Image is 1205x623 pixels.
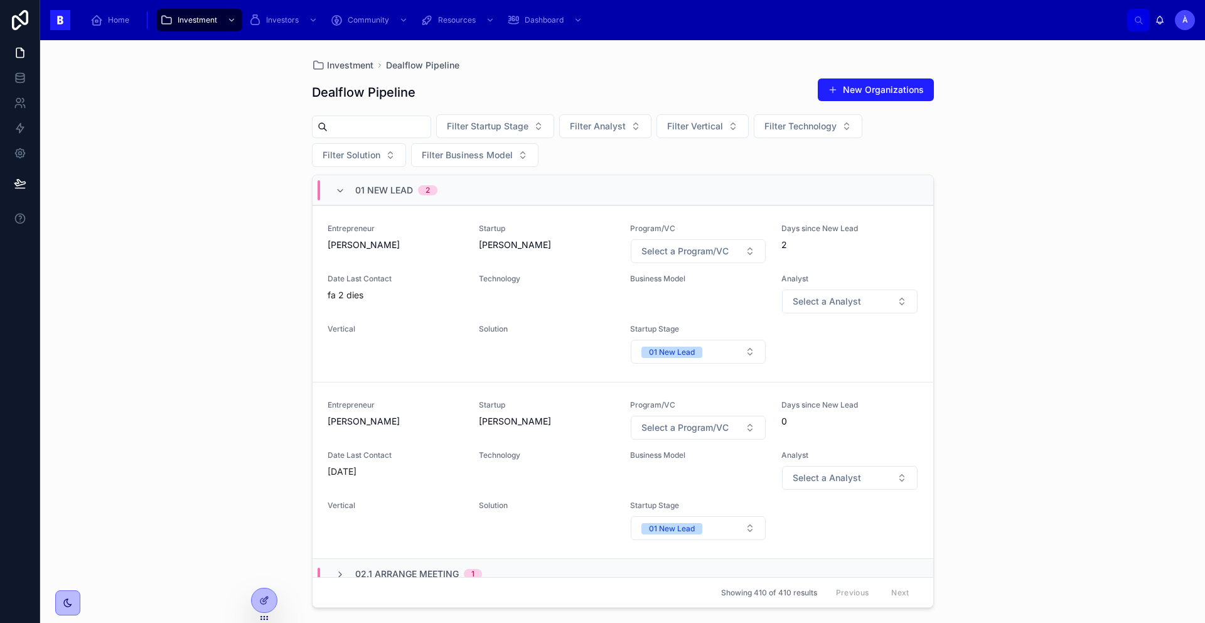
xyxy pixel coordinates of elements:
button: Select Button [631,239,766,263]
span: Business Model [630,450,766,460]
span: Entrepreneur [328,400,464,410]
div: scrollable content [80,6,1127,34]
span: Resources [438,15,476,25]
span: [PERSON_NAME] [479,239,615,251]
a: Entrepreneur[PERSON_NAME]Startup[PERSON_NAME]Program/VCSelect ButtonDays since New Lead2Date Last... [313,205,933,382]
span: Filter Vertical [667,120,723,133]
span: Startup [479,224,615,234]
button: Select Button [312,143,406,167]
div: 1 [471,569,474,579]
span: [PERSON_NAME] [328,239,464,251]
span: Vertical [328,501,464,511]
a: Home [87,9,138,31]
span: Technology [479,450,615,460]
span: Filter Analyst [570,120,626,133]
a: Dashboard [503,9,589,31]
span: Select a Program/VC [641,421,729,434]
button: Select Button [631,340,766,364]
span: Select a Analyst [793,472,861,484]
button: Select Button [782,290,917,313]
span: Startup [479,400,615,410]
span: 0 [781,415,918,428]
span: Technology [479,274,615,284]
span: Date Last Contact [328,274,464,284]
a: Resources [417,9,501,31]
span: Date Last Contact [328,450,464,460]
span: Days since New Lead [781,224,918,234]
span: Program/VC [630,224,766,234]
span: Filter Startup Stage [447,120,528,133]
span: Vertical [328,324,464,334]
a: Investors [245,9,324,31]
span: Investment [327,59,373,72]
span: Business Model [630,274,766,284]
span: Solution [479,501,615,511]
button: Select Button [754,114,862,138]
a: Investment [312,59,373,72]
a: Entrepreneur[PERSON_NAME]Startup[PERSON_NAME]Program/VCSelect ButtonDays since New Lead0Date Last... [313,382,933,558]
p: fa 2 dies [328,289,363,301]
span: 02.1 Arrange Meeting [355,568,459,580]
span: 01 New Lead [355,184,413,197]
span: Filter Business Model [422,149,513,161]
span: Filter Solution [323,149,380,161]
span: Showing 410 of 410 results [721,588,817,598]
span: Filter Technology [764,120,837,133]
button: Select Button [782,466,917,490]
a: Dealflow Pipeline [386,59,459,72]
button: New Organizations [818,79,934,101]
div: 01 New Lead [649,523,695,534]
span: Dashboard [525,15,564,25]
span: Investment [178,15,217,25]
span: Community [348,15,389,25]
div: 2 [426,185,430,195]
span: Entrepreneur [328,224,464,234]
span: Startup Stage [630,501,766,511]
button: Select Button [436,114,554,138]
span: Solution [479,324,615,334]
a: Investment [156,9,242,31]
span: [PERSON_NAME] [479,415,615,428]
span: Select a Analyst [793,295,861,308]
button: Select Button [656,114,749,138]
span: 2 [781,239,918,251]
span: Days since New Lead [781,400,918,410]
img: App logo [50,10,70,30]
p: [DATE] [328,465,356,478]
button: Select Button [631,516,766,540]
div: 01 New Lead [649,347,695,358]
span: À [1182,15,1188,25]
span: Program/VC [630,400,766,410]
h1: Dealflow Pipeline [312,84,415,101]
span: Analyst [781,450,918,460]
span: [PERSON_NAME] [328,415,464,428]
span: Analyst [781,274,918,284]
span: Investors [266,15,299,25]
span: Startup Stage [630,324,766,334]
button: Select Button [411,143,538,167]
button: Select Button [559,114,651,138]
button: Select Button [631,416,766,440]
a: Community [326,9,414,31]
span: Select a Program/VC [641,245,729,257]
span: Home [108,15,129,25]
